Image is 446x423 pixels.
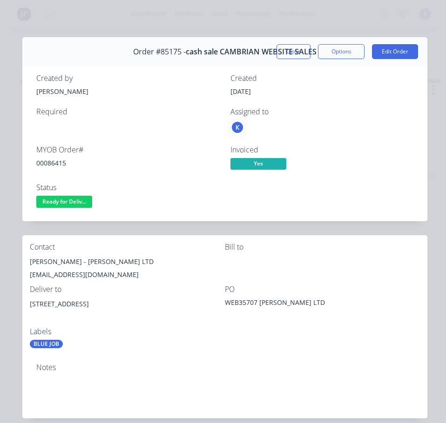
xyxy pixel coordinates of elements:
button: Options [318,44,365,59]
button: Close [277,44,311,59]
div: Notes [36,363,413,372]
span: Ready for Deliv... [36,196,92,207]
button: Edit Order [372,44,418,59]
div: Assigned to [230,107,413,116]
div: PO [225,285,420,294]
span: Yes [230,158,286,170]
div: Status [36,183,219,192]
div: MYOB Order # [36,145,219,154]
div: [PERSON_NAME] - [PERSON_NAME] LTD [30,255,225,268]
div: Deliver to [30,285,225,294]
button: Ready for Deliv... [36,196,92,210]
button: K [230,120,244,134]
div: [PERSON_NAME] [36,86,219,96]
div: [STREET_ADDRESS] [30,297,225,311]
div: Created [230,74,413,83]
span: Order #85175 - [133,47,186,56]
div: Invoiced [230,145,413,154]
div: WEB35707 [PERSON_NAME] LTD [225,297,341,311]
div: Bill to [225,243,420,251]
span: [DATE] [230,87,251,96]
div: 00086415 [36,158,219,168]
span: cash sale CAMBRIAN WEBSITE SALES [186,47,317,56]
div: BLUE JOB [30,340,63,348]
div: Created by [36,74,219,83]
div: [PERSON_NAME] - [PERSON_NAME] LTD[EMAIL_ADDRESS][DOMAIN_NAME] [30,255,225,285]
div: Required [36,107,219,116]
div: Contact [30,243,225,251]
div: [STREET_ADDRESS] [30,297,225,327]
div: Labels [30,327,225,336]
div: [EMAIL_ADDRESS][DOMAIN_NAME] [30,268,225,281]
